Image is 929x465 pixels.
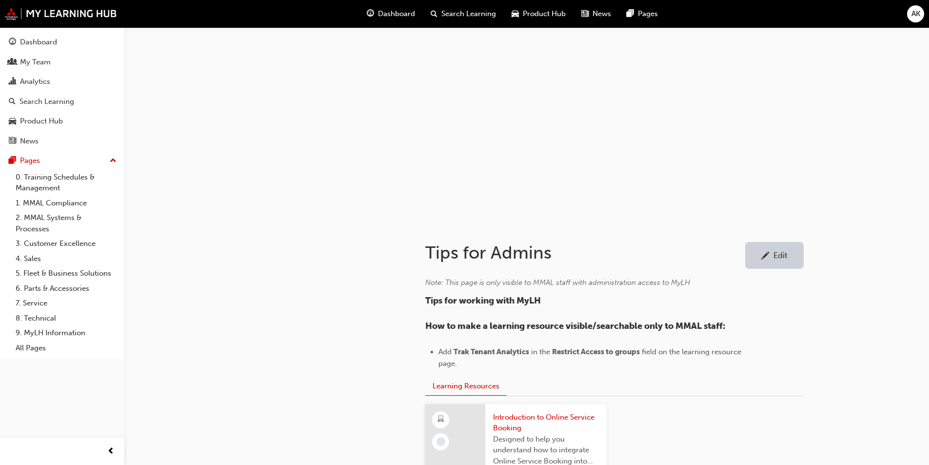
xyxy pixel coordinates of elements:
[9,157,16,165] span: pages-icon
[454,347,529,356] span: Trak Tenant Analytics
[12,170,120,196] a: 0. Training Schedules & Management
[20,76,50,87] div: Analytics
[12,325,120,341] a: 9. MyLH Information
[9,137,16,146] span: news-icon
[20,37,57,48] div: Dashboard
[12,296,120,311] a: 7. Service
[425,295,541,306] span: Tips for working with MyLH
[4,152,120,170] button: Pages
[4,73,120,91] a: Analytics
[745,242,804,269] a: Edit
[9,58,16,67] span: people-icon
[4,53,120,71] a: My Team
[20,57,51,68] div: My Team
[773,250,788,260] div: Edit
[20,155,40,166] div: Pages
[4,93,120,111] a: Search Learning
[5,7,117,20] img: mmal
[9,38,16,47] span: guage-icon
[12,281,120,296] a: 6. Parts & Accessories
[12,251,120,266] a: 4. Sales
[441,8,496,20] span: Search Learning
[431,8,437,20] span: search-icon
[593,8,611,20] span: News
[523,8,566,20] span: Product Hub
[423,4,504,24] a: search-iconSearch Learning
[425,242,745,263] h1: Tips for Admins
[9,78,16,86] span: chart-icon
[12,311,120,326] a: 8. Technical
[573,4,619,24] a: news-iconNews
[20,116,63,127] div: Product Hub
[638,8,658,20] span: Pages
[531,347,550,356] span: in the
[438,347,452,356] span: Add
[911,8,920,20] span: AK
[4,112,120,130] a: Product Hub
[436,437,445,446] span: learningRecordVerb_NONE-icon
[493,412,599,434] span: Introduction to Online Service Booking
[4,132,120,150] a: News
[4,31,120,152] button: DashboardMy TeamAnalyticsSearch LearningProduct HubNews
[425,321,725,331] span: How to make a learning resource visible/searchable only to MMAL staff:
[4,33,120,51] a: Dashboard
[627,8,634,20] span: pages-icon
[761,252,770,262] span: pencil-icon
[9,117,16,126] span: car-icon
[12,266,120,281] a: 5. Fleet & Business Solutions
[378,8,415,20] span: Dashboard
[425,278,690,287] span: Note: This page is only visible to MMAL staff with administration access to MyLH
[581,8,589,20] span: news-icon
[20,96,74,107] div: Search Learning
[110,155,117,167] span: up-icon
[437,413,444,426] span: learningResourceType_ELEARNING-icon
[12,341,120,356] a: All Pages
[552,347,640,356] span: Restrict Access to groups
[20,136,39,147] div: News
[12,210,120,236] a: 2. MMAL Systems & Processes
[907,5,924,22] button: AK
[619,4,666,24] a: pages-iconPages
[504,4,573,24] a: car-iconProduct Hub
[12,236,120,251] a: 3. Customer Excellence
[367,8,374,20] span: guage-icon
[512,8,519,20] span: car-icon
[425,377,507,396] button: Learning Resources
[359,4,423,24] a: guage-iconDashboard
[9,98,16,106] span: search-icon
[12,196,120,211] a: 1. MMAL Compliance
[107,445,115,458] span: prev-icon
